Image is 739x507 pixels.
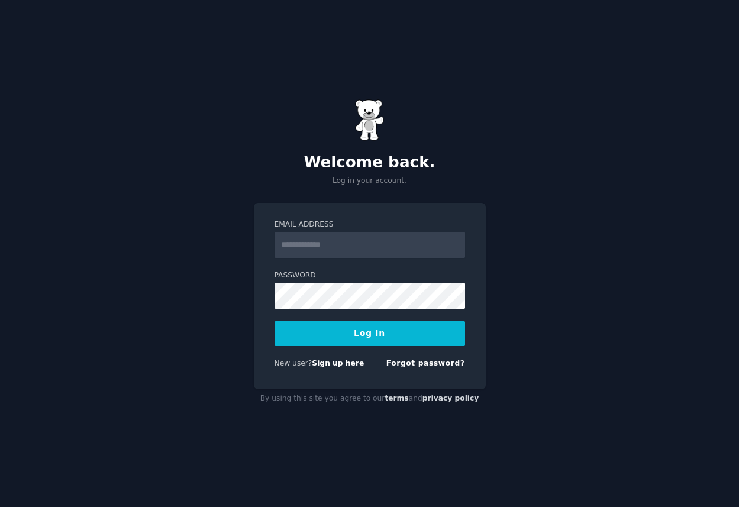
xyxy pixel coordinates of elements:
label: Email Address [275,219,465,230]
span: New user? [275,359,312,367]
a: terms [385,394,408,402]
button: Log In [275,321,465,346]
p: Log in your account. [254,176,486,186]
a: Forgot password? [386,359,465,367]
div: By using this site you agree to our and [254,389,486,408]
h2: Welcome back. [254,153,486,172]
label: Password [275,270,465,281]
a: Sign up here [312,359,364,367]
img: Gummy Bear [355,99,385,141]
a: privacy policy [422,394,479,402]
